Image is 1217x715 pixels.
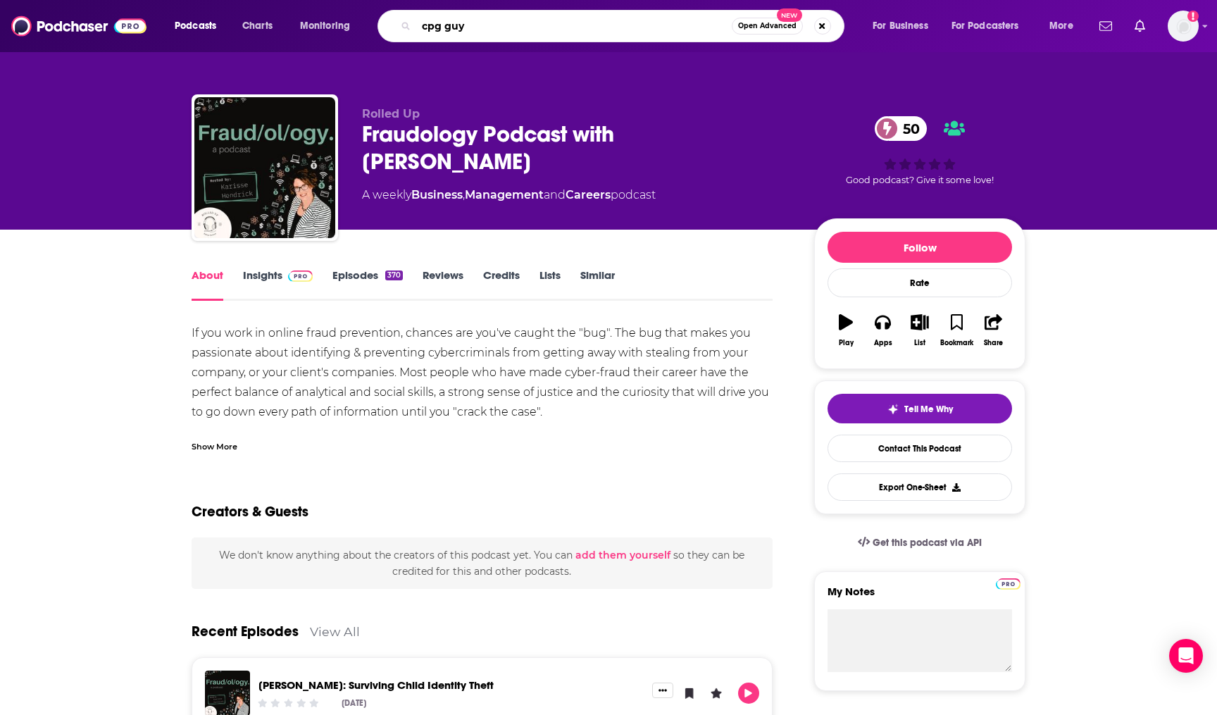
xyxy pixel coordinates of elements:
[342,698,366,708] div: [DATE]
[219,549,744,577] span: We don't know anything about the creators of this podcast yet . You can so they can be credited f...
[544,188,566,201] span: and
[942,15,1040,37] button: open menu
[846,175,994,185] span: Good podcast? Give it some love!
[940,339,973,347] div: Bookmark
[233,15,281,37] a: Charts
[194,97,335,238] img: Fraudology Podcast with Karisse Hendrick
[192,623,299,640] a: Recent Episodes
[738,23,797,30] span: Open Advanced
[1049,16,1073,36] span: More
[814,107,1025,194] div: 50Good podcast? Give it some love!
[679,683,700,704] button: Bookmark Episode
[996,576,1021,590] a: Pro website
[483,268,520,301] a: Credits
[192,268,223,301] a: About
[847,526,993,560] a: Get this podcast via API
[828,232,1012,263] button: Follow
[828,394,1012,423] button: tell me why sparkleTell Me Why
[875,116,927,141] a: 50
[889,116,927,141] span: 50
[463,188,465,201] span: ,
[996,578,1021,590] img: Podchaser Pro
[828,473,1012,501] button: Export One-Sheet
[11,13,146,39] img: Podchaser - Follow, Share and Rate Podcasts
[416,15,732,37] input: Search podcasts, credits, & more...
[873,16,928,36] span: For Business
[901,305,938,356] button: List
[1169,639,1203,673] div: Open Intercom Messenger
[863,15,946,37] button: open menu
[887,404,899,415] img: tell me why sparkle
[1168,11,1199,42] span: Logged in as ehladik
[300,16,350,36] span: Monitoring
[288,271,313,282] img: Podchaser Pro
[652,683,673,698] button: Show More Button
[951,16,1019,36] span: For Podcasters
[1187,11,1199,22] svg: Add a profile image
[423,268,463,301] a: Reviews
[914,339,925,347] div: List
[1168,11,1199,42] img: User Profile
[258,678,494,692] a: Renata Galvão: Surviving Child Identity Theft
[1040,15,1091,37] button: open menu
[165,15,235,37] button: open menu
[864,305,901,356] button: Apps
[385,271,403,280] div: 370
[873,537,982,549] span: Get this podcast via API
[828,268,1012,297] div: Rate
[904,404,953,415] span: Tell Me Why
[539,268,561,301] a: Lists
[828,585,1012,609] label: My Notes
[706,683,727,704] button: Leave a Rating
[839,339,854,347] div: Play
[938,305,975,356] button: Bookmark
[192,323,773,639] div: If you work in online fraud prevention, chances are you've caught the "bug". The bug that makes y...
[828,305,864,356] button: Play
[242,16,273,36] span: Charts
[192,503,308,521] h2: Creators & Guests
[1129,14,1151,38] a: Show notifications dropdown
[411,188,463,201] a: Business
[362,187,656,204] div: A weekly podcast
[256,697,320,708] div: Community Rating: 0 out of 5
[391,10,858,42] div: Search podcasts, credits, & more...
[1094,14,1118,38] a: Show notifications dropdown
[984,339,1003,347] div: Share
[777,8,802,22] span: New
[290,15,368,37] button: open menu
[732,18,803,35] button: Open AdvancedNew
[243,268,313,301] a: InsightsPodchaser Pro
[465,188,544,201] a: Management
[874,339,892,347] div: Apps
[1168,11,1199,42] button: Show profile menu
[828,435,1012,462] a: Contact This Podcast
[566,188,611,201] a: Careers
[332,268,403,301] a: Episodes370
[738,683,759,704] button: Play
[575,549,670,561] button: add them yourself
[580,268,615,301] a: Similar
[362,107,420,120] span: Rolled Up
[175,16,216,36] span: Podcasts
[310,624,360,639] a: View All
[975,305,1012,356] button: Share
